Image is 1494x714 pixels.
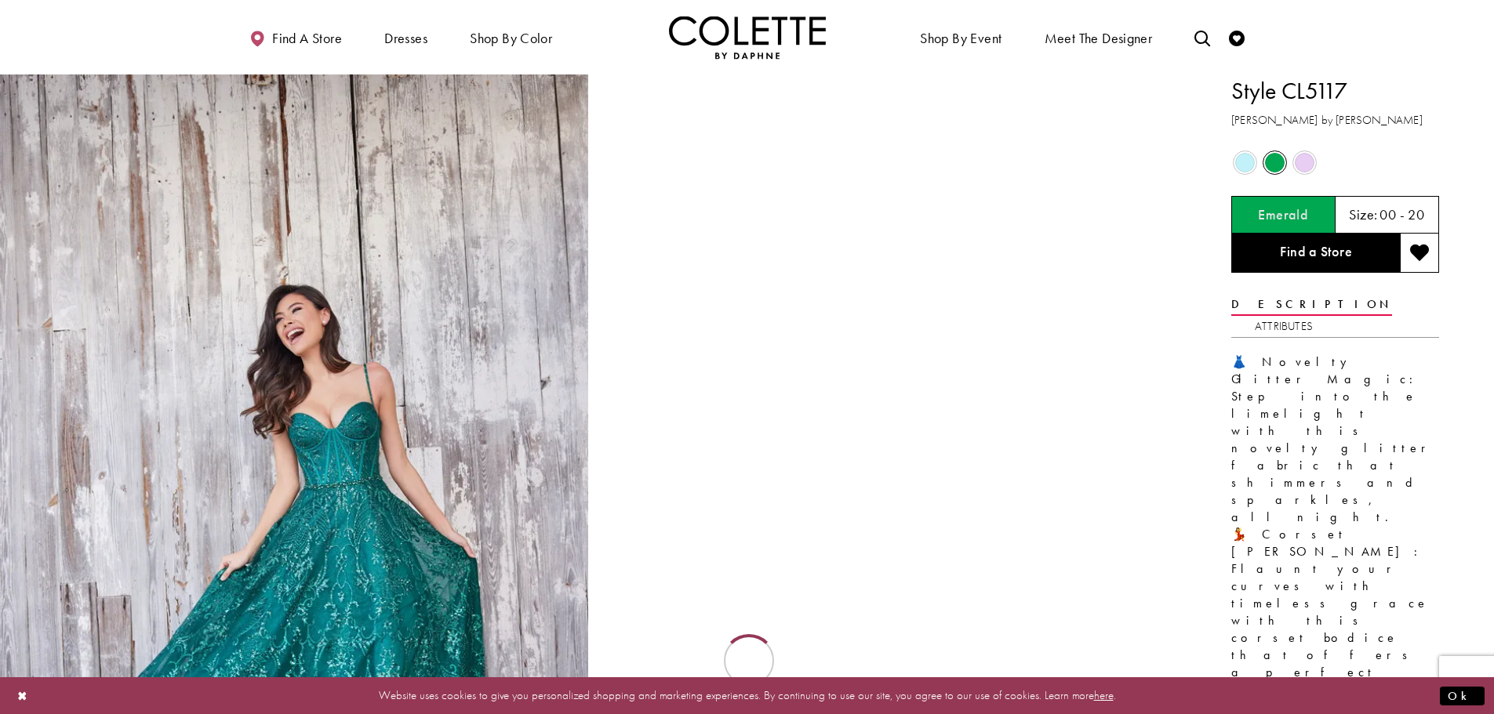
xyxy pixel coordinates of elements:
[1261,149,1289,176] div: Emerald
[466,16,556,59] span: Shop by color
[1231,234,1400,273] a: Find a Store
[1231,74,1439,107] h1: Style CL5117
[1258,207,1308,223] h5: Chosen color
[245,16,346,59] a: Find a store
[1291,149,1318,176] div: Lilac
[1231,293,1392,316] a: Description
[596,74,1184,368] video: Style CL5117 Colette by Daphne #1 autoplay loop mute video
[1349,205,1377,223] span: Size:
[1045,31,1153,46] span: Meet the designer
[1231,111,1439,129] h3: [PERSON_NAME] by [PERSON_NAME]
[1440,686,1485,705] button: Submit Dialog
[1190,16,1214,59] a: Toggle search
[384,31,427,46] span: Dresses
[1094,687,1114,703] a: here
[1379,207,1424,223] h5: 00 - 20
[1255,315,1313,338] a: Attributes
[669,16,826,59] a: Visit Home Page
[1231,149,1259,176] div: Light Blue
[272,31,342,46] span: Find a store
[920,31,1001,46] span: Shop By Event
[669,16,826,59] img: Colette by Daphne
[9,682,36,709] button: Close Dialog
[1400,234,1439,273] button: Add to wishlist
[113,685,1381,706] p: Website uses cookies to give you personalized shopping and marketing experiences. By continuing t...
[1225,16,1249,59] a: Check Wishlist
[1231,148,1439,178] div: Product color controls state depends on size chosen
[1041,16,1157,59] a: Meet the designer
[380,16,431,59] span: Dresses
[916,16,1005,59] span: Shop By Event
[470,31,552,46] span: Shop by color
